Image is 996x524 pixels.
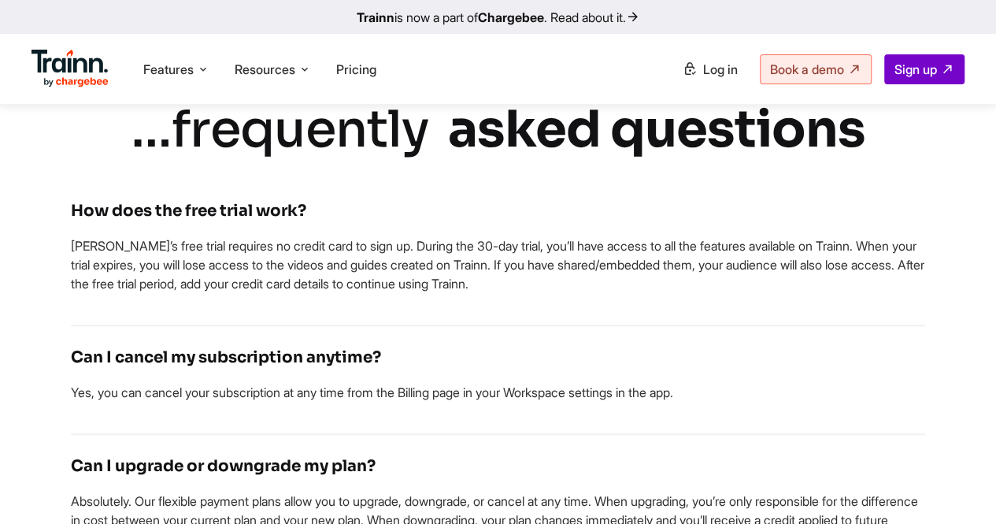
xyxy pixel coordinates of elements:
a: Sign up [884,54,965,84]
span: Sign up [894,61,937,77]
h4: How does the free trial work? [71,199,925,224]
h4: Can I upgrade or downgrade my plan? [71,454,925,479]
b: Trainn [357,9,394,25]
p: [PERSON_NAME]’s free trial requires no credit card to sign up. During the 30-day trial, you’ll ha... [71,236,925,293]
a: Log in [673,55,747,84]
i: frequently [172,98,429,162]
p: Yes, you can cancel your subscription at any time from the Billing page in your Workspace setting... [71,383,925,402]
a: Book a demo [760,54,872,84]
h4: Can I cancel my subscription anytime? [71,345,925,370]
span: Log in [703,61,738,77]
iframe: Chat Widget [917,448,996,524]
span: Resources [235,61,295,78]
a: Pricing [336,61,376,77]
b: asked questions [448,98,865,162]
img: Trainn Logo [31,50,109,87]
span: Features [143,61,194,78]
span: Book a demo [770,61,844,77]
b: Chargebee [478,9,544,25]
div: … [131,100,865,161]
